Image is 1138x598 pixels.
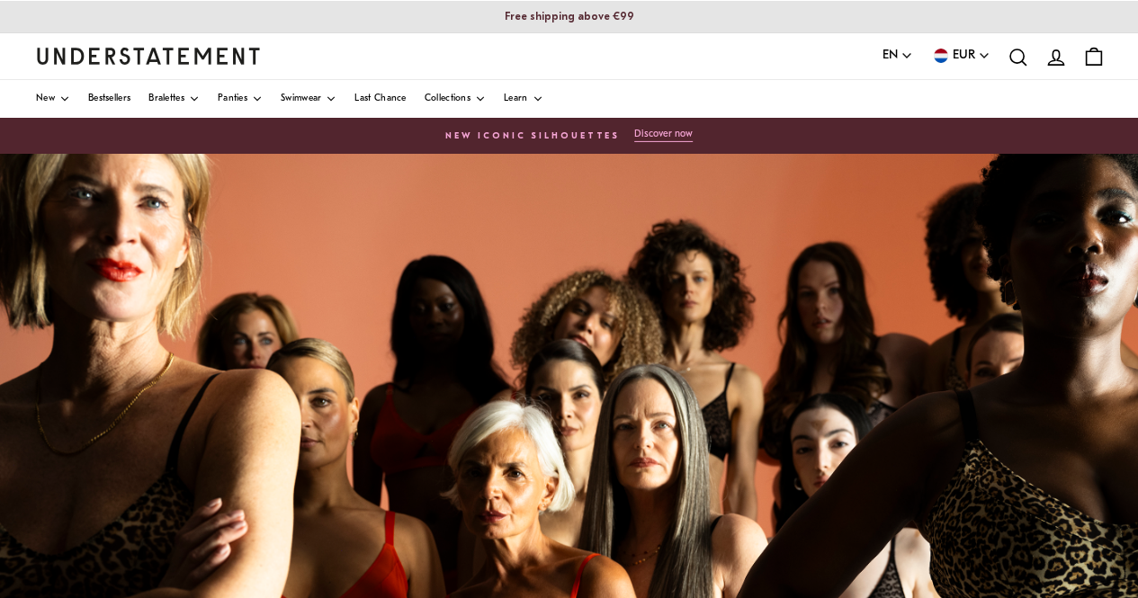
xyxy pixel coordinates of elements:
[354,80,406,118] a: Last Chance
[218,94,247,103] span: Panties
[634,129,693,140] p: Discover now
[425,94,470,103] span: Collections
[88,94,130,103] span: Bestsellers
[504,94,528,103] span: Learn
[148,94,184,103] span: Bralettes
[36,48,261,64] a: Understatement Homepage
[218,80,263,118] a: Panties
[445,131,620,142] h6: New Iconic Silhouettes
[883,46,913,66] button: EN
[36,80,70,118] a: New
[354,94,406,103] span: Last Chance
[18,123,1120,148] a: New Iconic Silhouettes Discover now
[931,46,990,66] button: EUR
[281,94,321,103] span: Swimwear
[504,80,543,118] a: Learn
[148,80,200,118] a: Bralettes
[953,46,975,66] span: EUR
[88,80,130,118] a: Bestsellers
[425,80,486,118] a: Collections
[36,94,55,103] span: New
[281,80,336,118] a: Swimwear
[883,46,898,66] span: EN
